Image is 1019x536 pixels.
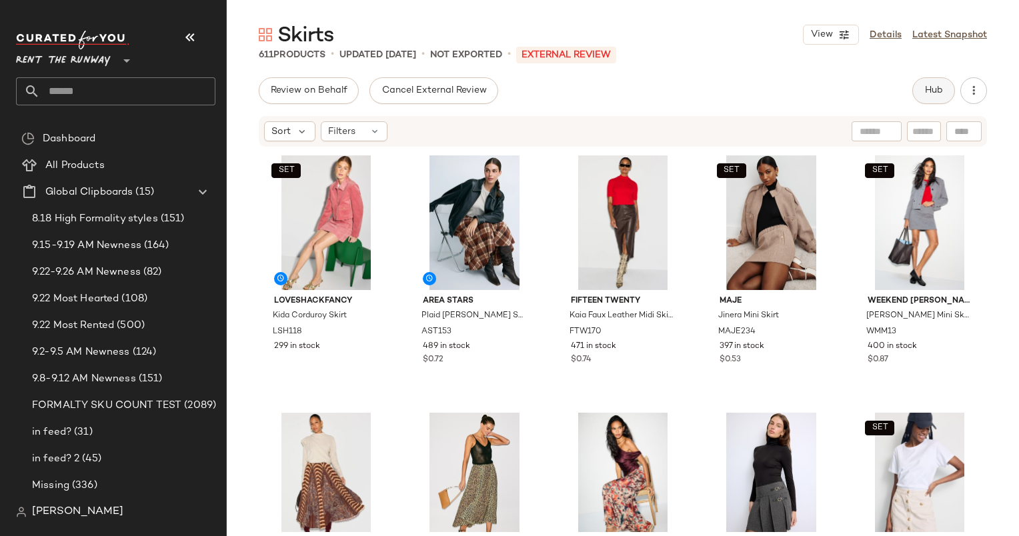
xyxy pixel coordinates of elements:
[507,47,511,63] span: •
[810,29,833,40] span: View
[412,155,538,290] img: AST153.jpg
[868,341,917,353] span: 400 in stock
[560,155,686,290] img: FTW170.jpg
[870,28,902,42] a: Details
[866,326,896,338] span: WMM13
[32,398,181,413] span: FORMALTY SKU COUNT TEST
[274,341,320,353] span: 299 in stock
[423,341,470,353] span: 489 in stock
[571,341,616,353] span: 471 in stock
[45,158,105,173] span: All Products
[421,47,425,63] span: •
[331,47,334,63] span: •
[32,478,69,493] span: Missing
[271,125,291,139] span: Sort
[868,295,972,307] span: Weekend [PERSON_NAME]
[158,211,185,227] span: (151)
[271,163,301,178] button: SET
[866,310,970,322] span: [PERSON_NAME] Mini Skirt
[45,185,133,200] span: Global Clipboards
[277,166,294,175] span: SET
[571,295,675,307] span: Fifteen Twenty
[720,341,764,353] span: 397 in stock
[717,163,746,178] button: SET
[259,28,272,41] img: svg%3e
[723,166,740,175] span: SET
[263,155,389,290] img: LSH118.jpg
[516,47,616,63] p: External REVIEW
[259,77,359,104] button: Review on Behalf
[32,425,71,440] span: in feed?
[339,48,416,62] p: updated [DATE]
[430,48,502,62] p: Not Exported
[259,48,325,62] div: Products
[924,85,943,96] span: Hub
[69,478,97,493] span: (336)
[857,155,982,290] img: WMM13.jpg
[570,326,602,338] span: FTW170
[720,354,741,366] span: $0.53
[277,23,333,49] span: Skirts
[369,77,497,104] button: Cancel External Review
[570,310,674,322] span: Kaia Faux Leather Midi Skirt
[16,31,129,49] img: cfy_white_logo.C9jOOHJF.svg
[79,451,101,467] span: (45)
[381,85,486,96] span: Cancel External Review
[32,451,79,467] span: in feed? 2
[43,131,95,147] span: Dashboard
[868,354,888,366] span: $0.87
[421,326,451,338] span: AST153
[32,371,136,387] span: 9.8-9.12 AM Newness
[718,326,756,338] span: MAJE234
[273,310,347,322] span: Kida Corduroy Skirt
[130,345,157,360] span: (124)
[21,132,35,145] img: svg%3e
[32,318,114,333] span: 9.22 Most Rented
[32,238,141,253] span: 9.15-9.19 AM Newness
[32,265,141,280] span: 9.22-9.26 AM Newness
[32,211,158,227] span: 8.18 High Formality styles
[871,166,888,175] span: SET
[141,265,162,280] span: (82)
[328,125,355,139] span: Filters
[136,371,163,387] span: (151)
[871,423,888,433] span: SET
[270,85,347,96] span: Review on Behalf
[181,398,216,413] span: (2089)
[423,354,443,366] span: $0.72
[709,155,834,290] img: MAJE234.jpg
[141,238,169,253] span: (164)
[865,421,894,435] button: SET
[32,345,130,360] span: 9.2-9.5 AM Newness
[71,425,93,440] span: (31)
[803,25,859,45] button: View
[114,318,145,333] span: (500)
[119,291,147,307] span: (108)
[912,77,955,104] button: Hub
[865,163,894,178] button: SET
[16,507,27,517] img: svg%3e
[571,354,592,366] span: $0.74
[720,295,824,307] span: Maje
[912,28,987,42] a: Latest Snapshot
[718,310,779,322] span: Jinera Mini Skirt
[421,310,526,322] span: Plaid [PERSON_NAME] Skirt
[423,295,527,307] span: Area Stars
[16,45,111,69] span: Rent the Runway
[32,504,123,520] span: [PERSON_NAME]
[133,185,154,200] span: (15)
[259,50,273,60] span: 611
[32,291,119,307] span: 9.22 Most Hearted
[274,295,378,307] span: LoveShackFancy
[273,326,302,338] span: LSH118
